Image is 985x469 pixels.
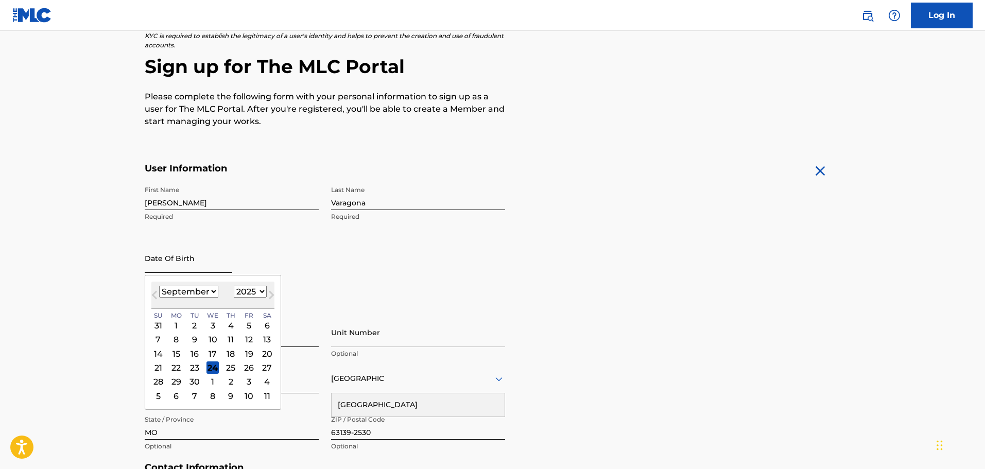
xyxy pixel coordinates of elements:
h2: Sign up for The MLC Portal [145,55,841,78]
div: Choose Monday, October 6th, 2025 [170,390,182,402]
div: Choose Monday, September 1st, 2025 [170,319,182,332]
div: Choose Thursday, October 2nd, 2025 [224,376,237,388]
span: Sa [263,311,271,320]
p: Required [331,212,505,221]
p: Optional [145,442,319,451]
div: Choose Monday, September 29th, 2025 [170,376,182,388]
div: Choose Thursday, September 25th, 2025 [224,361,237,374]
div: Month September, 2025 [151,319,274,403]
img: search [861,9,874,22]
div: Choose Date [145,275,281,410]
div: Choose Thursday, October 9th, 2025 [224,390,237,402]
div: Choose Friday, September 26th, 2025 [243,361,255,374]
div: Choose Wednesday, September 3rd, 2025 [206,319,219,332]
iframe: Chat Widget [934,420,985,469]
p: The MLC uses identity verification before a user is registered to comply with Know Your Customer ... [145,22,505,50]
div: Choose Monday, September 22nd, 2025 [170,361,182,374]
span: We [207,311,218,320]
span: Su [154,311,162,320]
div: Choose Sunday, September 14th, 2025 [152,348,164,360]
div: Choose Saturday, September 6th, 2025 [261,319,273,332]
p: Required [145,212,319,221]
div: Choose Tuesday, September 23rd, 2025 [188,361,201,374]
div: Help [884,5,905,26]
div: Choose Sunday, September 21st, 2025 [152,361,164,374]
div: Choose Sunday, September 28th, 2025 [152,376,164,388]
h5: User Information [145,163,505,175]
div: Choose Thursday, September 18th, 2025 [224,348,237,360]
p: Optional [331,349,505,358]
div: Choose Friday, September 19th, 2025 [243,348,255,360]
a: Public Search [857,5,878,26]
span: Fr [245,311,253,320]
img: close [812,163,828,179]
div: Choose Monday, September 8th, 2025 [170,334,182,346]
div: Choose Monday, September 15th, 2025 [170,348,182,360]
span: Mo [171,311,181,320]
a: Log In [911,3,973,28]
span: Th [227,311,235,320]
div: Choose Thursday, September 11th, 2025 [224,334,237,346]
div: Choose Saturday, October 11th, 2025 [261,390,273,402]
div: Choose Tuesday, September 30th, 2025 [188,376,201,388]
div: Choose Wednesday, September 24th, 2025 [206,361,219,374]
div: Choose Saturday, September 20th, 2025 [261,348,273,360]
div: Choose Tuesday, September 16th, 2025 [188,348,201,360]
div: Choose Friday, October 10th, 2025 [243,390,255,402]
img: help [888,9,901,22]
div: Choose Wednesday, September 17th, 2025 [206,348,219,360]
span: Tu [191,311,198,320]
h5: Personal Address [145,306,841,318]
div: Choose Friday, September 5th, 2025 [243,319,255,332]
img: MLC Logo [12,8,52,23]
div: Drag [937,430,943,461]
p: Optional [331,442,505,451]
div: Choose Sunday, August 31st, 2025 [152,319,164,332]
div: Choose Saturday, October 4th, 2025 [261,376,273,388]
div: Choose Tuesday, September 2nd, 2025 [188,319,201,332]
div: [GEOGRAPHIC_DATA] [332,393,505,416]
p: Please complete the following form with your personal information to sign up as a user for The ML... [145,91,505,128]
div: Choose Saturday, September 27th, 2025 [261,361,273,374]
div: Choose Wednesday, October 8th, 2025 [206,390,219,402]
button: Previous Month [146,289,163,305]
div: Choose Wednesday, October 1st, 2025 [206,376,219,388]
div: Choose Tuesday, September 9th, 2025 [188,334,201,346]
div: Choose Sunday, October 5th, 2025 [152,390,164,402]
div: Choose Sunday, September 7th, 2025 [152,334,164,346]
button: Next Month [263,289,280,305]
div: Choose Friday, September 12th, 2025 [243,334,255,346]
div: Choose Tuesday, October 7th, 2025 [188,390,201,402]
div: Choose Thursday, September 4th, 2025 [224,319,237,332]
div: Choose Friday, October 3rd, 2025 [243,376,255,388]
div: Choose Saturday, September 13th, 2025 [261,334,273,346]
div: Choose Wednesday, September 10th, 2025 [206,334,219,346]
